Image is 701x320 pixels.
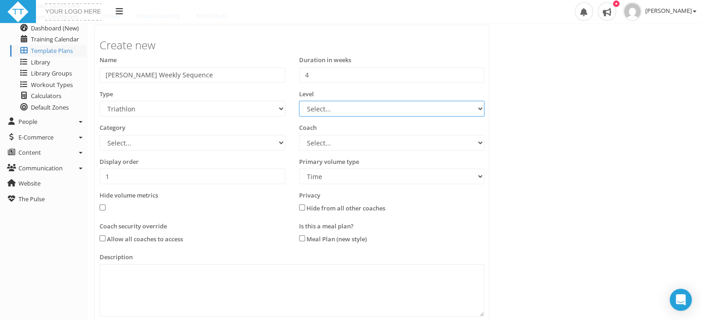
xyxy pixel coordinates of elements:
[10,45,87,57] a: Template Plans
[299,90,314,99] label: Level
[31,58,50,66] span: Library
[623,2,642,21] img: 1dff75413cfcd60516179edc53a91786
[31,103,69,111] span: Default Zones
[31,35,79,43] span: Training Calendar
[18,117,37,126] span: People
[10,34,87,45] a: Training Calendar
[18,133,53,141] span: E-Commerce
[10,79,87,91] a: Workout Types
[18,164,63,172] span: Communication
[299,222,353,231] label: Is this a meal plan?
[100,222,167,231] label: Coach security override
[299,191,320,200] label: Privacy
[670,289,692,311] div: Open Intercom Messenger
[7,1,29,23] img: ttbadgewhite_48x48.png
[100,56,117,65] label: Name
[10,23,87,34] a: Dashboard (New)
[31,69,72,77] span: Library Groups
[100,253,133,262] label: Description
[306,235,367,244] label: Meal Plan (new style)
[18,148,41,157] span: Content
[100,90,113,99] label: Type
[299,157,359,167] label: Primary volume type
[31,24,79,32] span: Dashboard (New)
[299,56,351,65] label: Duration in weeks
[10,57,87,68] a: Library
[645,6,696,15] span: [PERSON_NAME]
[10,90,87,102] a: Calculators
[18,179,41,187] span: Website
[100,157,139,167] label: Display order
[107,235,183,244] label: Allow all coaches to access
[31,92,61,100] span: Calculators
[100,123,125,133] label: Category
[299,123,317,133] label: Coach
[10,68,87,79] a: Library Groups
[306,204,385,213] label: Hide from all other coaches
[31,47,73,55] span: Template Plans
[100,39,484,51] h3: Create new
[100,191,158,200] label: Hide volume metrics
[31,81,73,89] span: Workout Types
[18,195,45,203] span: The Pulse
[43,1,104,23] img: yourlogohere.png
[10,102,87,113] a: Default Zones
